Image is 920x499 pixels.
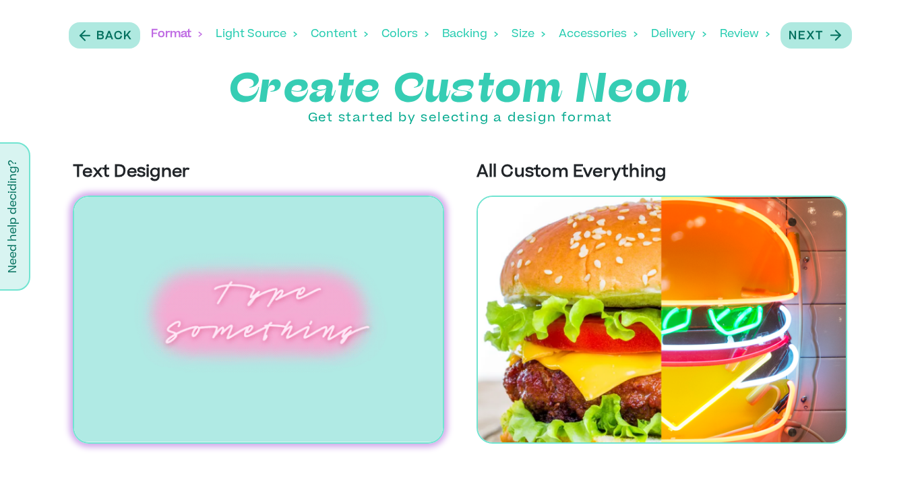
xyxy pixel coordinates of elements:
[216,13,297,55] div: Light Source
[559,13,638,55] div: Accessories
[96,28,132,45] p: Back
[381,13,429,55] div: Colors
[780,22,852,49] button: Next
[853,434,920,499] iframe: Chat Widget
[442,13,498,55] div: Backing
[69,22,140,49] button: Back
[73,160,443,185] p: Text Designer
[151,13,202,55] div: Format
[789,28,824,45] p: Next
[477,196,847,444] img: All Custom Everything
[311,13,368,55] div: Content
[720,13,770,55] div: Review
[477,160,847,185] p: All Custom Everything
[651,13,706,55] div: Delivery
[512,13,545,55] div: Size
[73,196,443,444] img: Text Designer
